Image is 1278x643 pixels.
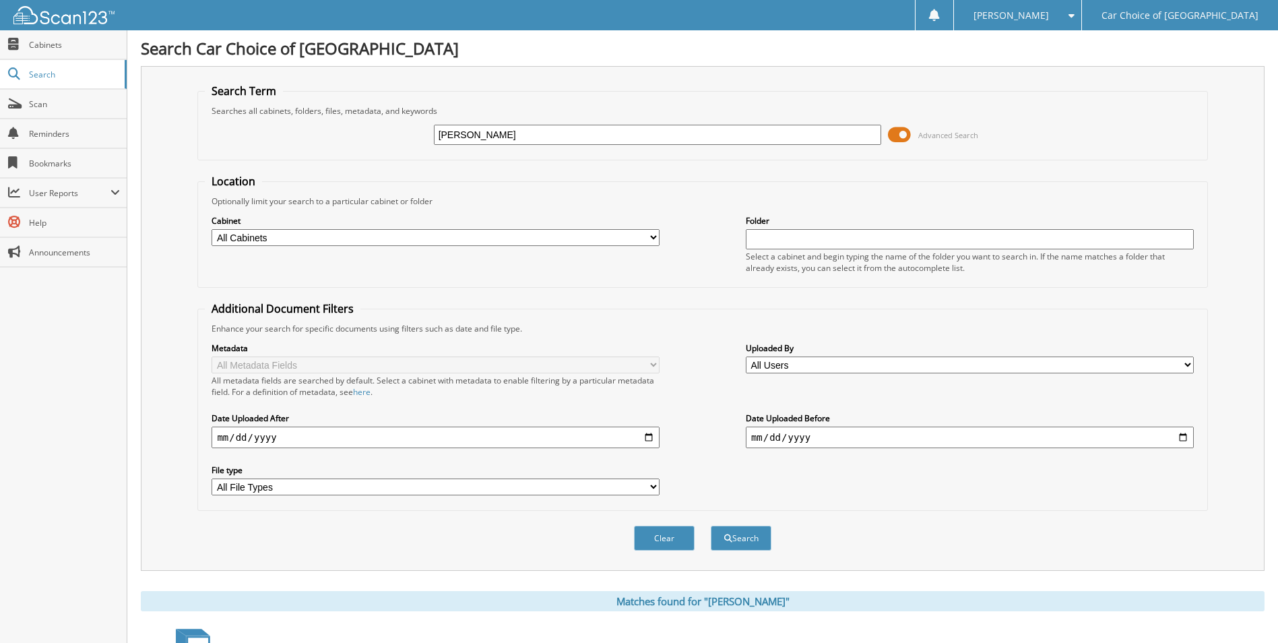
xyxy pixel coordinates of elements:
span: Car Choice of [GEOGRAPHIC_DATA] [1101,11,1258,20]
label: Folder [746,215,1194,226]
span: Bookmarks [29,158,120,169]
h1: Search Car Choice of [GEOGRAPHIC_DATA] [141,37,1265,59]
div: All metadata fields are searched by default. Select a cabinet with metadata to enable filtering b... [212,375,660,398]
span: User Reports [29,187,110,199]
input: start [212,427,660,448]
button: Search [711,526,771,551]
button: Clear [634,526,695,551]
span: Scan [29,98,120,110]
legend: Search Term [205,84,283,98]
label: File type [212,464,660,476]
div: Searches all cabinets, folders, files, metadata, and keywords [205,105,1200,117]
div: Matches found for "[PERSON_NAME]" [141,591,1265,611]
img: scan123-logo-white.svg [13,6,115,24]
a: here [353,386,371,398]
span: Help [29,217,120,228]
legend: Location [205,174,262,189]
div: Enhance your search for specific documents using filters such as date and file type. [205,323,1200,334]
span: Search [29,69,118,80]
span: [PERSON_NAME] [973,11,1049,20]
div: Optionally limit your search to a particular cabinet or folder [205,195,1200,207]
label: Uploaded By [746,342,1194,354]
label: Date Uploaded Before [746,412,1194,424]
label: Cabinet [212,215,660,226]
label: Date Uploaded After [212,412,660,424]
span: Announcements [29,247,120,258]
label: Metadata [212,342,660,354]
legend: Additional Document Filters [205,301,360,316]
div: Select a cabinet and begin typing the name of the folder you want to search in. If the name match... [746,251,1194,274]
input: end [746,427,1194,448]
span: Reminders [29,128,120,140]
span: Cabinets [29,39,120,51]
span: Advanced Search [918,130,978,140]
